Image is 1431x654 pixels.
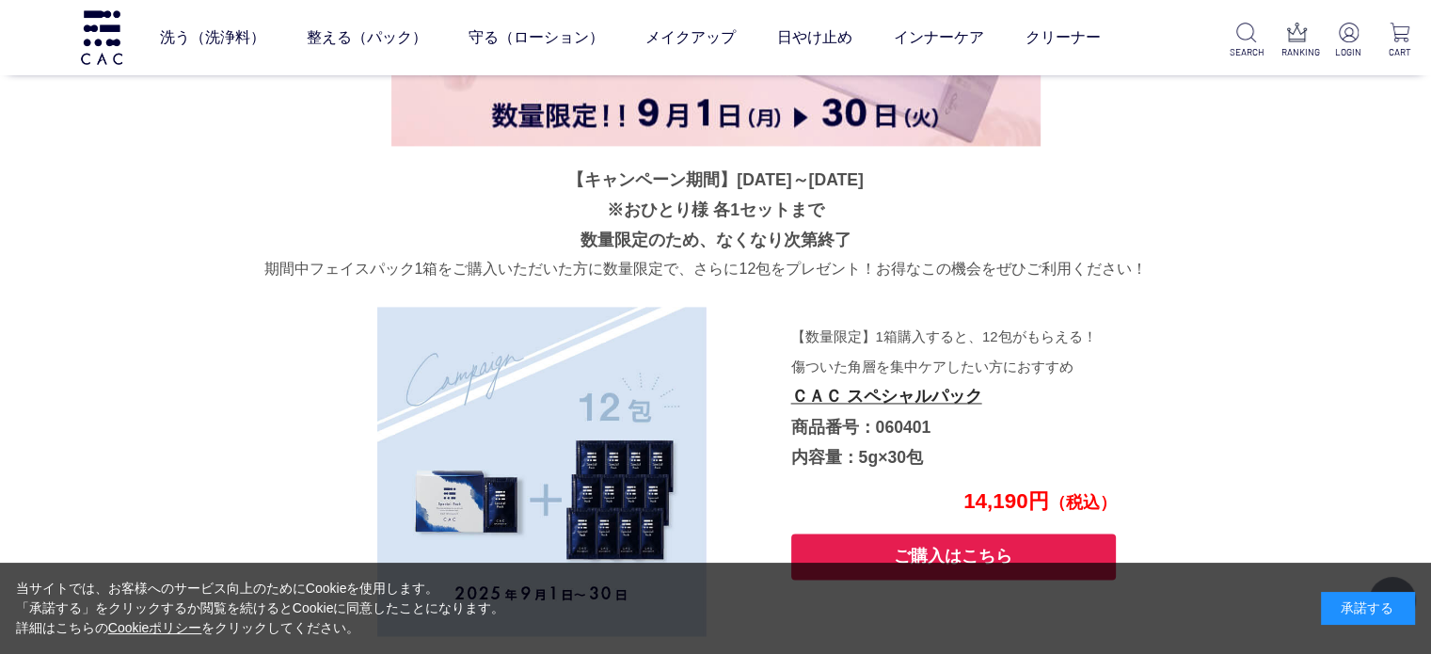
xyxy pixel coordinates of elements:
[469,11,604,64] a: 守る（ローション）
[789,489,1117,515] p: 14,190円
[108,620,202,635] a: Cookieポリシー
[1332,45,1365,59] p: LOGIN
[1332,23,1365,59] a: LOGIN
[16,579,505,638] div: 当サイトでは、お客様へのサービス向上のためにCookieを使用します。 「承諾する」をクリックするか閲覧を続けるとCookieに同意したことになります。 詳細はこちらの をクリックしてください。
[1281,45,1314,59] p: RANKING
[1383,45,1416,59] p: CART
[1026,11,1101,64] a: クリーナー
[1049,493,1117,512] span: （税込）
[791,387,982,406] a: ＣＡＣ スペシャルパック
[791,534,1117,580] button: ご購入はこちら
[78,10,125,64] img: logo
[160,11,265,64] a: 洗う（洗浄料）
[791,328,1097,389] span: 【数量限定】1箱購入すると、12包がもらえる！ 傷ついた角層を集中ケアしたい方におすすめ
[791,321,1115,473] p: 商品番号：060401 内容量：5g×30包
[1281,23,1314,59] a: RANKING
[264,165,1168,256] p: 【キャンペーン期間】[DATE]～[DATE] ※おひとり様 各1セットまで 数量限定のため、なくなり次第終了
[894,11,984,64] a: インナーケア
[645,11,736,64] a: メイクアップ
[1230,23,1263,59] a: SEARCH
[1230,45,1263,59] p: SEARCH
[1383,23,1416,59] a: CART
[307,11,427,64] a: 整える（パック）
[777,11,852,64] a: 日やけ止め
[264,255,1168,282] p: 期間中フェイスパック1箱をご購入いただいた方に数量限定で、さらに12包をプレゼント！お得なこの機会をぜひご利用ください！
[377,307,707,636] img: 2509_pack12_060401.jpg
[1321,592,1415,625] div: 承諾する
